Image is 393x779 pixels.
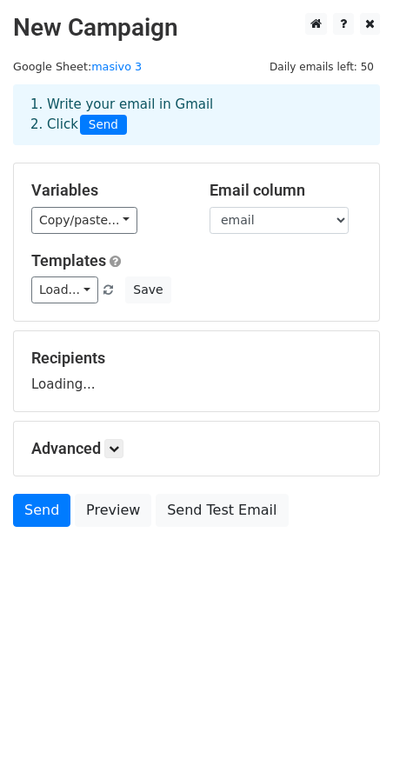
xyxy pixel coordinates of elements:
a: Send Test Email [156,494,288,527]
a: Send [13,494,70,527]
h5: Advanced [31,439,362,458]
small: Google Sheet: [13,60,142,73]
a: Templates [31,251,106,270]
div: 1. Write your email in Gmail 2. Click [17,95,376,135]
div: Loading... [31,349,362,394]
span: Send [80,115,127,136]
h5: Variables [31,181,183,200]
button: Save [125,276,170,303]
h5: Email column [210,181,362,200]
a: Daily emails left: 50 [263,60,380,73]
span: Daily emails left: 50 [263,57,380,77]
h2: New Campaign [13,13,380,43]
a: masivo 3 [91,60,142,73]
a: Preview [75,494,151,527]
h5: Recipients [31,349,362,368]
a: Load... [31,276,98,303]
a: Copy/paste... [31,207,137,234]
